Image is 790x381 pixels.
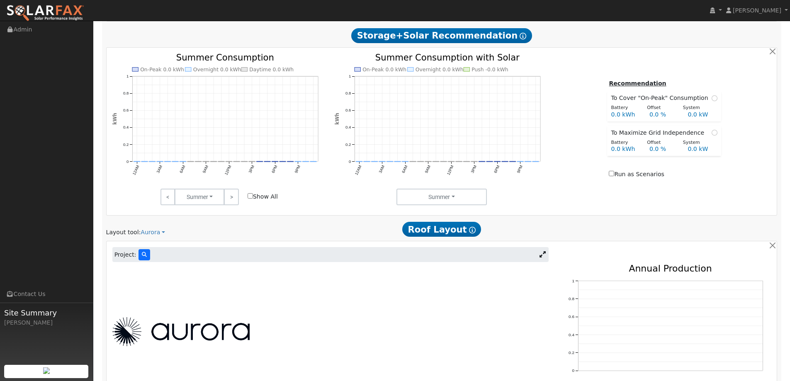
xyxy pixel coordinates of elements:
text: 0.2 [345,142,351,147]
span: Layout tool: [106,229,141,235]
u: Recommendation [609,80,666,87]
rect: onclick="" [456,161,462,162]
span: To Maximize Grid Independence [611,129,707,137]
text: kWh [112,113,117,125]
text: 3AM [156,165,163,174]
text: 9AM [424,165,431,174]
button: Summer [396,189,487,205]
rect: onclick="" [395,161,401,162]
rect: onclick="" [164,161,170,162]
rect: onclick="" [494,161,501,162]
rect: onclick="" [448,161,455,162]
div: 0.0 kW [683,110,722,119]
rect: onclick="" [441,161,447,162]
div: 0.0 kWh [607,145,645,153]
div: [PERSON_NAME] [4,318,89,327]
rect: onclick="" [303,161,309,162]
text: Push -0.0 kWh [472,67,509,73]
rect: onclick="" [372,161,378,162]
div: 0.0 % [645,145,683,153]
text: 0.6 [123,108,129,113]
text: 0.4 [345,125,351,130]
rect: onclick="" [226,161,232,162]
text: 12AM [354,165,363,176]
rect: onclick="" [472,161,478,162]
rect: onclick="" [203,161,209,162]
div: 0.0 kWh [607,110,645,119]
text: 0 [572,369,574,373]
rect: onclick="" [502,161,508,162]
img: Aurora Logo [112,317,250,346]
label: Run as Scenarios [609,170,664,179]
text: Overnight 0.0 kWh [193,67,241,73]
rect: onclick="" [149,161,155,162]
rect: onclick="" [464,161,470,162]
rect: onclick="" [410,161,416,162]
text: On-Peak 0.0 kWh [140,67,184,73]
a: Aurora [141,228,165,237]
text: 0 [126,159,129,164]
text: 3PM [470,165,478,174]
rect: onclick="" [141,161,148,162]
rect: onclick="" [287,161,294,162]
text: 1 [126,74,129,78]
text: Summer Consumption with Solar [375,52,520,63]
text: 0.2 [123,142,129,147]
button: Summer [175,189,224,205]
label: Show All [248,192,278,201]
text: 0.6 [345,108,351,113]
rect: onclick="" [172,161,178,162]
rect: onclick="" [356,161,362,162]
rect: onclick="" [233,161,240,162]
rect: onclick="" [257,161,263,162]
rect: onclick="" [218,161,224,162]
text: 12PM [446,165,455,176]
rect: onclick="" [387,161,393,162]
rect: onclick="" [295,161,301,162]
text: 3AM [378,165,385,174]
rect: onclick="" [310,161,316,162]
rect: onclick="" [518,161,524,162]
text: 6PM [493,165,501,174]
rect: onclick="" [272,161,278,162]
img: retrieve [43,367,50,374]
rect: onclick="" [280,161,286,162]
text: 12AM [131,165,140,176]
rect: onclick="" [525,161,531,162]
text: 0.4 [123,125,129,130]
rect: onclick="" [479,161,485,162]
text: Summer Consumption [176,52,274,63]
a: Expand Aurora window [537,248,549,261]
text: 0.4 [569,332,574,337]
span: Site Summary [4,307,89,318]
text: 6PM [271,165,278,174]
text: On-Peak 0.0 kWh [362,67,406,73]
text: Annual Production [629,263,712,274]
div: Offset [643,139,679,146]
rect: onclick="" [487,161,493,162]
text: 0.6 [569,314,574,319]
rect: onclick="" [433,161,439,162]
text: 6AM [178,165,186,174]
div: 0.0 % [645,110,683,119]
rect: onclick="" [510,161,516,162]
text: 0.8 [569,296,574,301]
text: 9PM [294,165,301,174]
div: Battery [607,139,643,146]
rect: onclick="" [379,161,386,162]
span: To Cover "On-Peak" Consumption [611,94,711,102]
a: < [160,189,175,205]
span: Project: [114,250,136,259]
img: SolarFax [6,5,84,22]
text: 0.8 [123,91,129,95]
span: Roof Layout [402,222,481,237]
text: 9AM [202,165,209,174]
input: Run as Scenarios [609,171,614,176]
rect: onclick="" [180,161,186,162]
rect: onclick="" [211,161,217,162]
rect: onclick="" [418,161,424,162]
text: 9PM [516,165,524,174]
text: 0 [349,159,351,164]
rect: onclick="" [264,161,270,162]
rect: onclick="" [249,161,255,162]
